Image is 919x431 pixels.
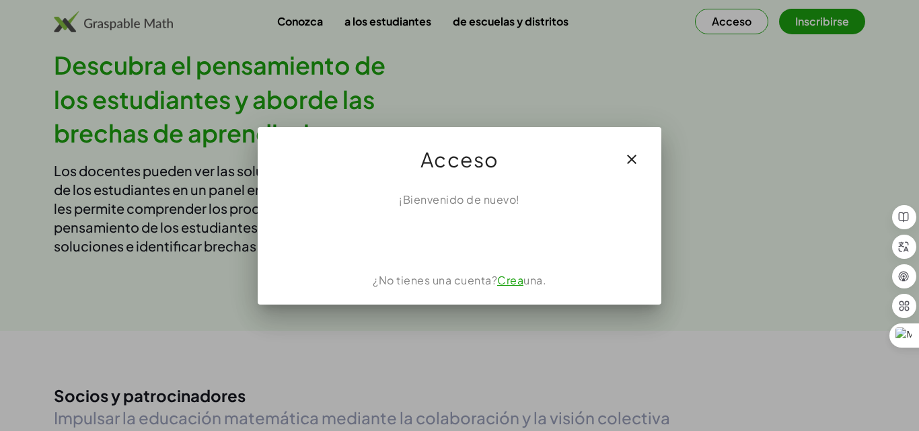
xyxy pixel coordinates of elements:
[378,223,542,252] iframe: Botón Iniciar sesión con Google
[523,273,546,287] font: una.
[399,192,520,206] font: ¡Bienvenido de nuevo!
[373,273,497,287] font: ¿No tienes una cuenta?
[420,147,499,172] font: Acceso
[497,273,523,287] a: Crea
